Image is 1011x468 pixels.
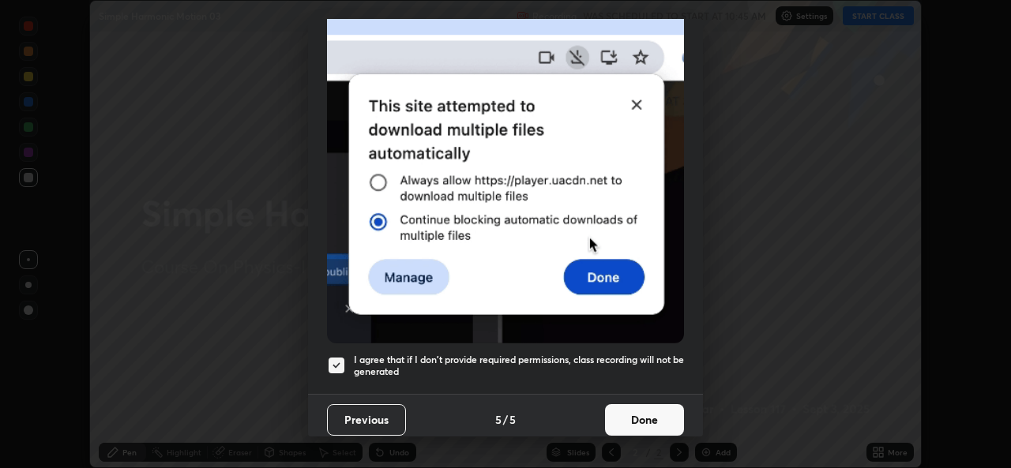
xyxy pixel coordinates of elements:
[509,411,516,428] h4: 5
[354,354,684,378] h5: I agree that if I don't provide required permissions, class recording will not be generated
[495,411,502,428] h4: 5
[503,411,508,428] h4: /
[605,404,684,436] button: Done
[327,404,406,436] button: Previous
